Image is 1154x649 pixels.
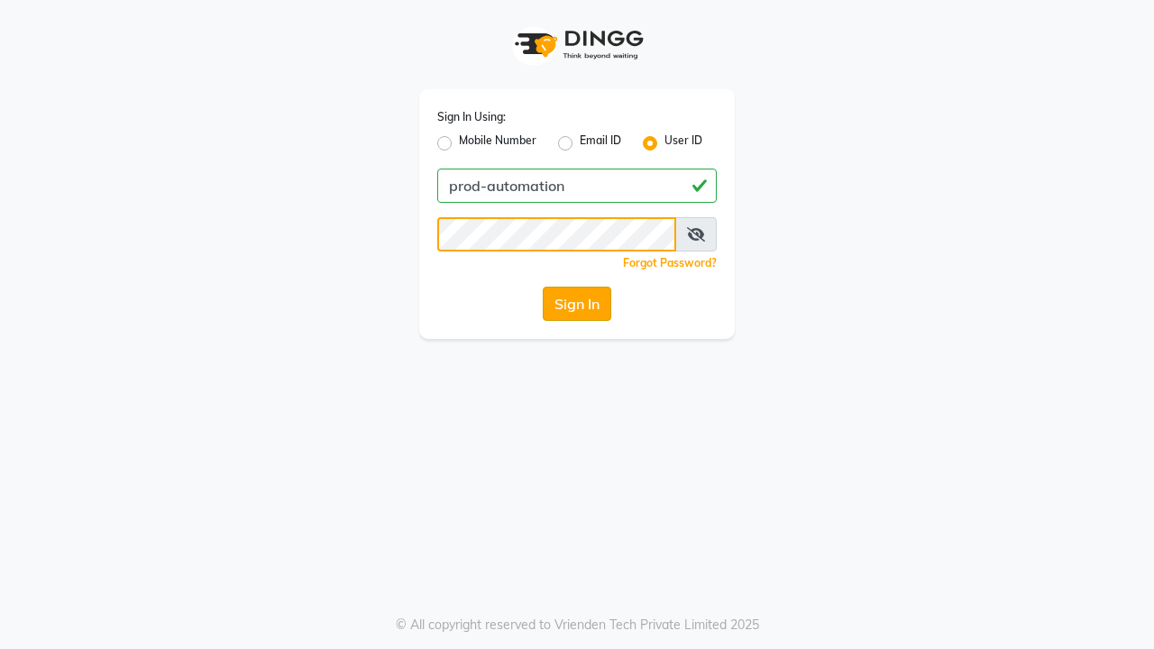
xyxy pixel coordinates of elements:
[505,18,649,71] img: logo1.svg
[580,133,621,154] label: Email ID
[437,217,676,251] input: Username
[459,133,536,154] label: Mobile Number
[437,169,717,203] input: Username
[437,109,506,125] label: Sign In Using:
[664,133,702,154] label: User ID
[543,287,611,321] button: Sign In
[623,256,717,270] a: Forgot Password?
